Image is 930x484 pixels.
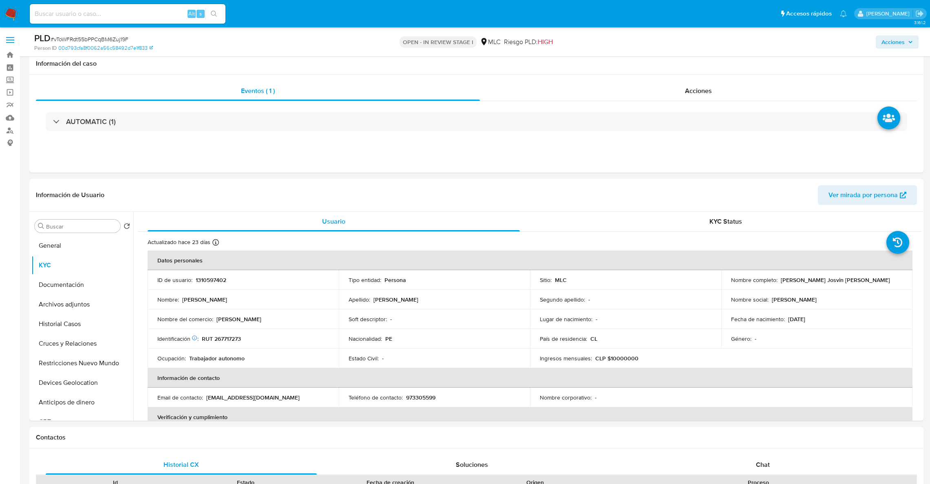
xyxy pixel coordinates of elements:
[38,223,44,229] button: Buscar
[157,394,203,401] p: Email de contacto :
[881,36,905,49] span: Acciones
[480,38,501,47] div: MLC
[349,335,382,342] p: Nacionalidad :
[31,412,133,432] button: CBT
[31,373,133,393] button: Devices Geolocation
[241,86,275,95] span: Eventos ( 1 )
[157,355,186,362] p: Ocupación :
[540,355,592,362] p: Ingresos mensuales :
[66,117,116,126] h3: AUTOMATIC (1)
[555,276,567,284] p: MLC
[36,433,917,442] h1: Contactos
[915,9,924,18] a: Salir
[709,217,742,226] span: KYC Status
[731,315,785,323] p: Fecha de nacimiento :
[540,315,592,323] p: Lugar de nacimiento :
[31,353,133,373] button: Restricciones Nuevo Mundo
[685,86,712,95] span: Acciones
[322,217,345,226] span: Usuario
[866,10,912,18] p: agustina.godoy@mercadolibre.com
[349,355,379,362] p: Estado Civil :
[788,315,805,323] p: [DATE]
[349,315,387,323] p: Soft descriptor :
[30,9,225,19] input: Buscar usuario o caso...
[876,36,919,49] button: Acciones
[828,185,898,205] span: Ver mirada por persona
[34,31,51,44] b: PLD
[781,276,890,284] p: [PERSON_NAME] Josvin [PERSON_NAME]
[731,335,751,342] p: Género :
[199,10,202,18] span: s
[58,44,153,52] a: 00d793cfa8f0062a56c58492d7e1f833
[163,460,199,469] span: Historial CX
[148,251,912,270] th: Datos personales
[540,296,585,303] p: Segundo apellido :
[157,276,192,284] p: ID de usuario :
[148,238,210,246] p: Actualizado hace 23 días
[206,394,300,401] p: [EMAIL_ADDRESS][DOMAIN_NAME]
[157,315,213,323] p: Nombre del comercio :
[400,36,477,48] p: OPEN - IN REVIEW STAGE I
[731,296,769,303] p: Nombre social :
[818,185,917,205] button: Ver mirada por persona
[31,334,133,353] button: Cruces y Relaciones
[31,255,133,275] button: KYC
[540,394,592,401] p: Nombre corporativo :
[382,355,384,362] p: -
[31,236,133,255] button: General
[373,296,418,303] p: [PERSON_NAME]
[157,296,179,303] p: Nombre :
[504,38,553,47] span: Riesgo PLD:
[46,112,907,131] div: AUTOMATIC (1)
[36,191,104,199] h1: Información de Usuario
[595,394,596,401] p: -
[786,9,832,18] span: Accesos rápidos
[34,44,57,52] b: Person ID
[538,37,553,47] span: HIGH
[595,355,638,362] p: CLP $10000000
[205,8,222,20] button: search-icon
[189,355,245,362] p: Trabajador autonomo
[148,368,912,388] th: Información de contacto
[148,407,912,427] th: Verificación y cumplimiento
[36,60,917,68] h1: Información del caso
[349,296,370,303] p: Apellido :
[196,276,226,284] p: 1310597402
[385,335,392,342] p: PE
[840,10,847,17] a: Notificaciones
[46,223,117,230] input: Buscar
[349,276,381,284] p: Tipo entidad :
[596,315,597,323] p: -
[588,296,590,303] p: -
[406,394,435,401] p: 973305599
[349,394,403,401] p: Teléfono de contacto :
[384,276,406,284] p: Persona
[31,295,133,314] button: Archivos adjuntos
[31,275,133,295] button: Documentación
[540,276,552,284] p: Sitio :
[755,335,756,342] p: -
[390,315,392,323] p: -
[756,460,770,469] span: Chat
[31,393,133,412] button: Anticipos de dinero
[216,315,261,323] p: [PERSON_NAME]
[540,335,587,342] p: País de residencia :
[182,296,227,303] p: [PERSON_NAME]
[590,335,597,342] p: CL
[124,223,130,232] button: Volver al orden por defecto
[202,335,241,342] p: RUT 267717273
[772,296,817,303] p: [PERSON_NAME]
[51,35,128,43] span: # vToWFRdt55bPPCqBM6Zuj19F
[731,276,778,284] p: Nombre completo :
[157,335,199,342] p: Identificación :
[31,314,133,334] button: Historial Casos
[188,10,195,18] span: Alt
[456,460,488,469] span: Soluciones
